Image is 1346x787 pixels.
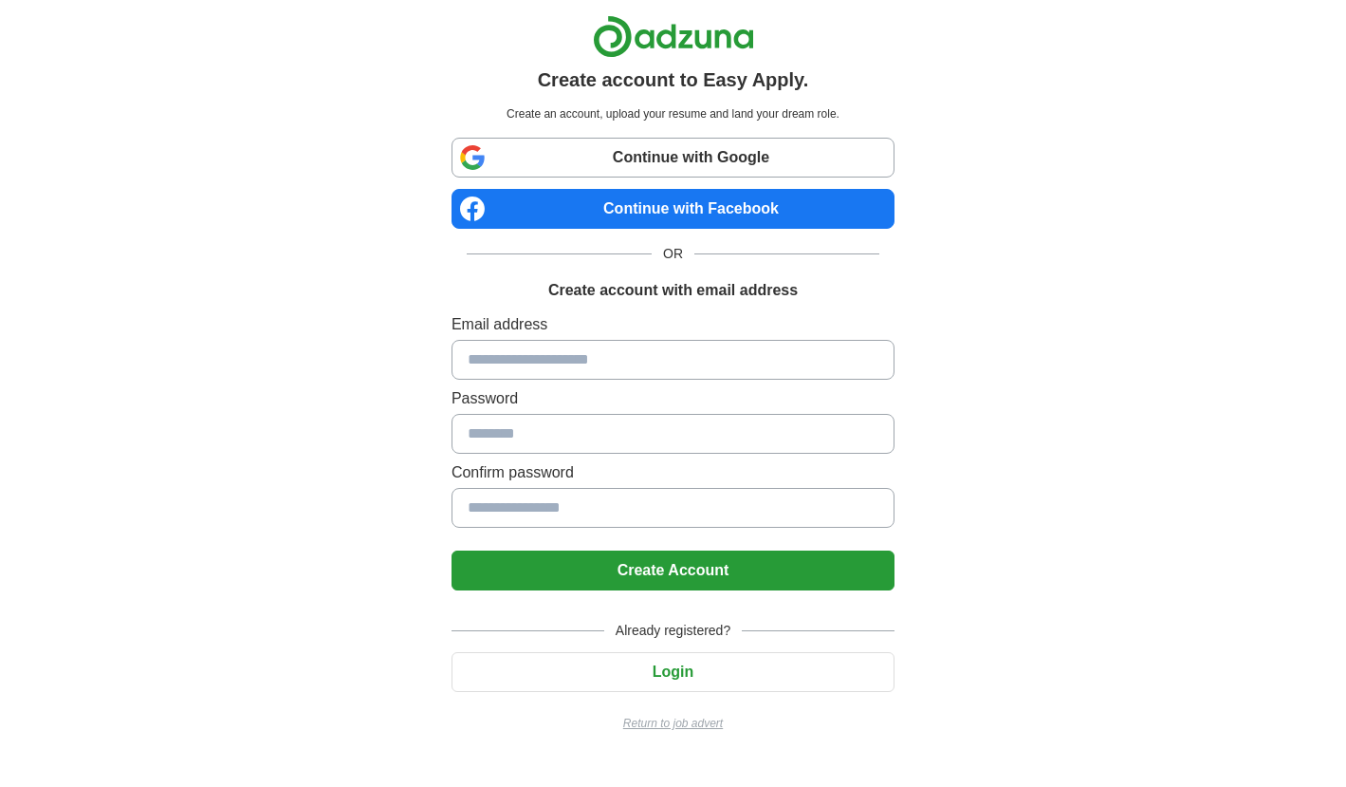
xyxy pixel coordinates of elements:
[452,652,894,692] button: Login
[452,551,894,590] button: Create Account
[604,621,742,641] span: Already registered?
[455,105,891,122] p: Create an account, upload your resume and land your dream role.
[538,66,809,94] h1: Create account to Easy Apply.
[452,138,894,178] a: Continue with Google
[652,244,694,264] span: OR
[452,189,894,229] a: Continue with Facebook
[452,664,894,680] a: Login
[452,387,894,410] label: Password
[452,715,894,732] a: Return to job advert
[548,279,798,302] h1: Create account with email address
[452,461,894,484] label: Confirm password
[593,15,754,58] img: Adzuna logo
[452,313,894,336] label: Email address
